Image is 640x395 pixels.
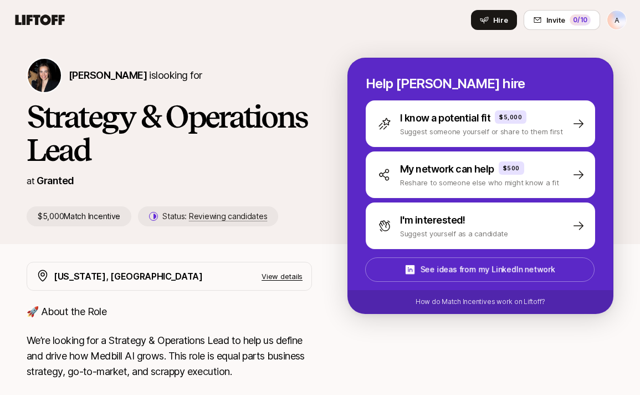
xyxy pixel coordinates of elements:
[162,210,267,223] p: Status:
[365,257,595,282] button: See ideas from my LinkedIn network
[37,175,74,186] a: Granted
[400,161,494,177] p: My network can help
[69,68,202,83] p: is looking for
[262,271,303,282] p: View details
[69,69,147,81] span: [PERSON_NAME]
[416,297,545,307] p: How do Match Incentives work on Liftoff?
[27,333,312,379] p: We’re looking for a Strategy & Operations Lead to help us define and drive how Medbill AI grows. ...
[27,206,131,226] p: $5,000 Match Incentive
[400,177,559,188] p: Reshare to someone else who might know a fit
[607,10,627,30] button: A
[400,110,490,126] p: I know a potential fit
[420,263,555,276] p: See ideas from my LinkedIn network
[189,211,267,221] span: Reviewing candidates
[471,10,517,30] button: Hire
[400,126,563,137] p: Suggest someone yourself or share to them first
[27,100,312,166] h1: Strategy & Operations Lead
[400,212,465,228] p: I'm interested!
[570,14,591,26] div: 0 /10
[499,113,522,121] p: $5,000
[27,174,34,188] p: at
[524,10,600,30] button: Invite0/10
[546,14,565,26] span: Invite
[503,164,520,173] p: $500
[27,304,312,320] p: 🚀 About the Role
[400,228,508,239] p: Suggest yourself as a candidate
[366,76,595,92] p: Help [PERSON_NAME] hire
[615,13,619,27] p: A
[28,59,61,92] img: Jana Raykow
[493,14,508,26] span: Hire
[54,269,203,283] p: [US_STATE], [GEOGRAPHIC_DATA]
